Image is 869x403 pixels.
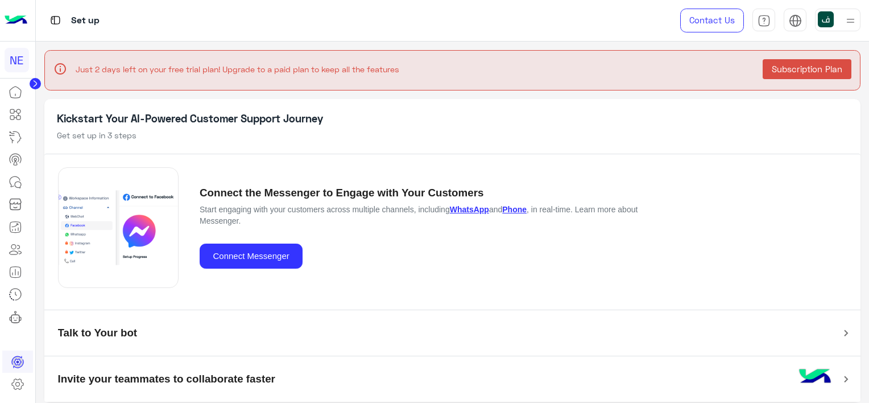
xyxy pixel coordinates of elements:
mat-expansion-panel-header: Invite your teammates to collaborate faster [44,356,861,402]
span: Get set up in 3 steps [57,130,136,140]
img: userImage [818,11,834,27]
p: Start engaging with your customers across multiple channels, including and , in real-time. Learn ... [200,204,643,227]
button: Connect Messenger [200,244,303,269]
span: info [53,62,67,76]
span: Subscription Plan [772,64,842,74]
h5: Connect the Messenger to Engage with Your Customers [200,187,643,200]
a: Contact Us [680,9,744,32]
a: WhatsApp [450,205,489,214]
button: Subscription Plan [763,59,851,80]
img: profile [843,14,858,28]
a: Phone [502,205,527,214]
p: Set up [71,13,100,28]
mat-expansion-panel-header: Talk to Your bot [44,310,861,356]
h5: Invite your teammates to collaborate faster [58,373,275,386]
img: tab [758,14,771,27]
img: Logo [5,9,27,32]
div: NE [5,48,29,72]
img: Accordion Section Image [58,167,179,288]
img: tab [48,13,63,27]
img: tab [789,14,802,27]
h5: Talk to Your bot [58,327,138,340]
a: tab [752,9,775,32]
p: Just 2 days left on your free trial plan! Upgrade to a paid plan to keep all the features [76,63,755,75]
img: hulul-logo.png [795,357,835,397]
h5: Kickstart Your AI-Powered Customer Support Journey [57,112,848,125]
